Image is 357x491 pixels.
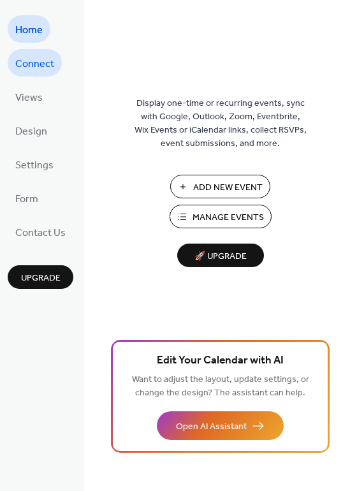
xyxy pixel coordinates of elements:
[8,150,61,178] a: Settings
[157,411,284,440] button: Open AI Assistant
[15,189,38,209] span: Form
[177,244,264,267] button: 🚀 Upgrade
[8,218,73,246] a: Contact Us
[8,184,46,212] a: Form
[15,223,66,243] span: Contact Us
[170,205,272,228] button: Manage Events
[15,54,54,74] span: Connect
[135,97,307,150] span: Display one-time or recurring events, sync with Google, Outlook, Zoom, Eventbrite, Wix Events or ...
[8,15,50,43] a: Home
[21,272,61,285] span: Upgrade
[170,175,270,198] button: Add New Event
[15,88,43,108] span: Views
[193,181,263,194] span: Add New Event
[8,49,62,77] a: Connect
[15,20,43,40] span: Home
[132,371,309,402] span: Want to adjust the layout, update settings, or change the design? The assistant can help.
[8,83,50,110] a: Views
[8,117,55,144] a: Design
[15,156,54,175] span: Settings
[176,420,247,434] span: Open AI Assistant
[15,122,47,142] span: Design
[157,352,284,370] span: Edit Your Calendar with AI
[193,211,264,224] span: Manage Events
[8,265,73,289] button: Upgrade
[185,248,256,265] span: 🚀 Upgrade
